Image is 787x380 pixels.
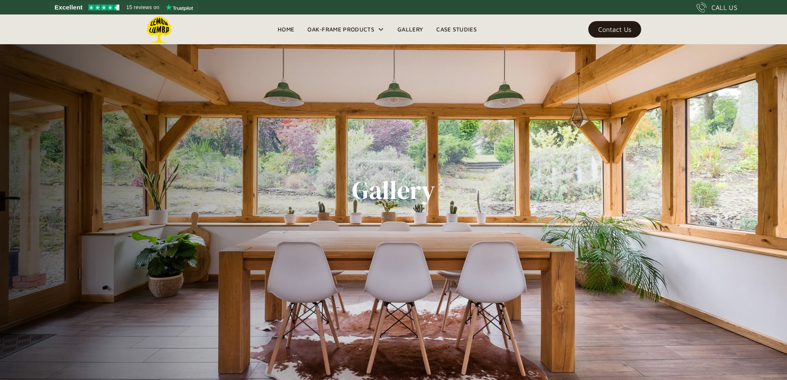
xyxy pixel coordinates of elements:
[391,23,430,36] a: Gallery
[598,26,631,32] div: Contact Us
[301,14,391,44] div: Oak-Frame Products
[697,2,737,12] a: CALL US
[55,2,83,12] span: Excellent
[88,5,119,10] img: Trustpilot 4.5 stars
[588,21,641,38] a: Contact Us
[307,24,374,34] div: Oak-Frame Products
[352,176,435,205] h1: Gallery
[711,2,737,12] div: CALL US
[126,2,159,12] span: 15 reviews on
[271,23,301,36] a: Home
[430,23,483,36] a: Case Studies
[50,2,199,13] a: See Lemon Lumba reviews on Trustpilot
[166,4,193,11] img: Trustpilot logo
